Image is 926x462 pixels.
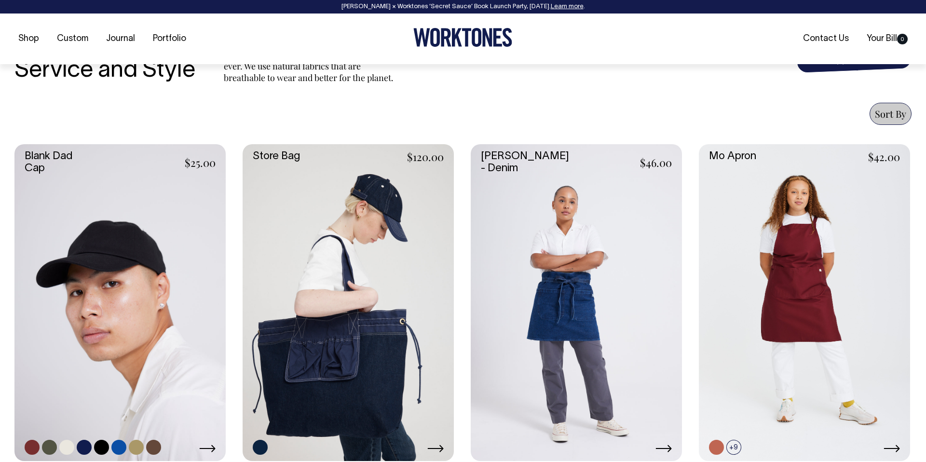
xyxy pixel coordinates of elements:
[897,34,908,44] span: 0
[863,31,912,47] a: Your Bill0
[10,3,916,10] div: [PERSON_NAME] × Worktones ‘Secret Sauce’ Book Launch Party, [DATE]. .
[149,31,190,47] a: Portfolio
[14,31,43,47] a: Shop
[726,440,741,455] span: +9
[799,31,853,47] a: Contact Us
[102,31,139,47] a: Journal
[875,107,906,120] span: Sort By
[551,4,584,10] a: Learn more
[53,31,92,47] a: Custom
